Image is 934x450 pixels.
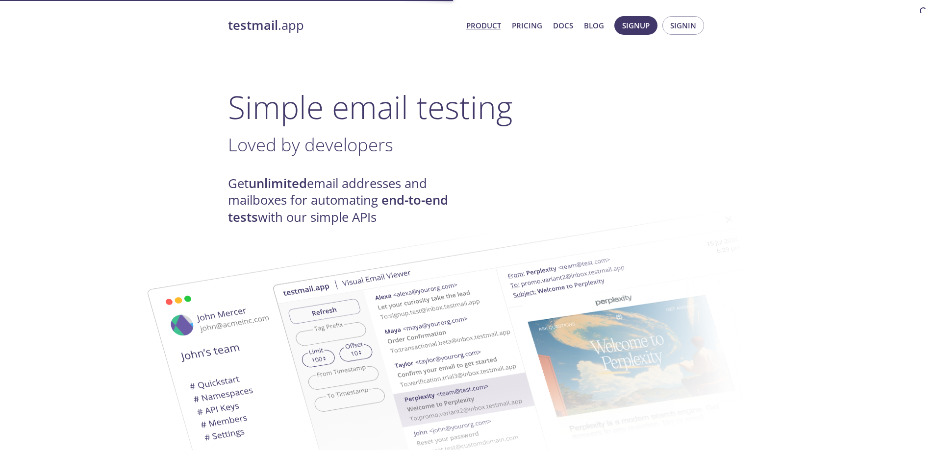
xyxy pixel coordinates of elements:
strong: unlimited [249,175,307,192]
strong: testmail [228,17,278,34]
a: Blog [584,19,604,32]
a: Pricing [512,19,542,32]
a: testmail.app [228,17,458,34]
span: Loved by developers [228,132,393,157]
span: Signup [622,19,650,32]
span: Signin [670,19,696,32]
a: Product [466,19,501,32]
a: Docs [553,19,573,32]
strong: end-to-end tests [228,191,448,225]
h1: Simple email testing [228,88,707,126]
button: Signin [662,16,704,35]
h4: Get email addresses and mailboxes for automating with our simple APIs [228,175,467,226]
button: Signup [614,16,657,35]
